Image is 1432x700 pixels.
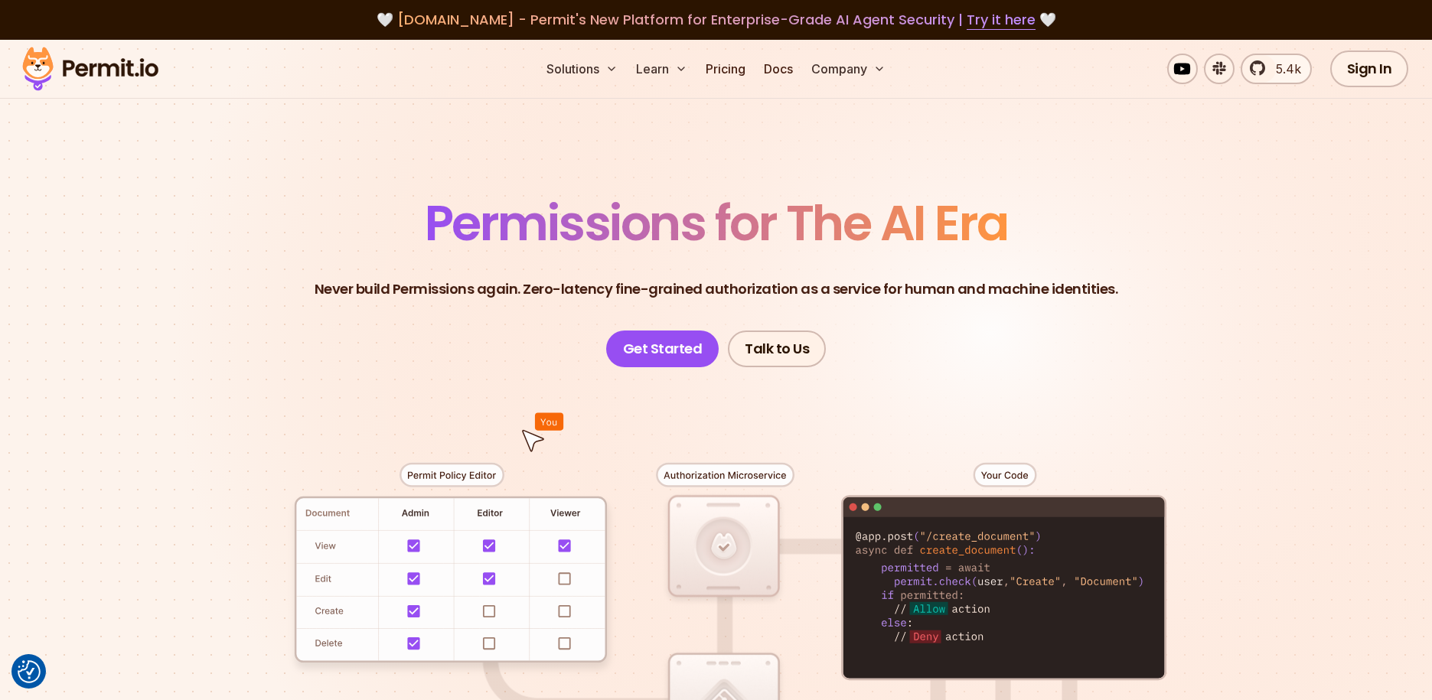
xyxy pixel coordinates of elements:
[758,54,799,84] a: Docs
[1267,60,1301,78] span: 5.4k
[728,330,826,367] a: Talk to Us
[1241,54,1312,84] a: 5.4k
[18,660,41,683] button: Consent Preferences
[1330,50,1409,87] a: Sign In
[15,43,165,95] img: Permit logo
[967,10,1036,30] a: Try it here
[425,189,1008,257] span: Permissions for The AI Era
[18,660,41,683] img: Revisit consent button
[630,54,693,84] button: Learn
[606,330,719,367] a: Get Started
[805,54,892,84] button: Company
[700,54,752,84] a: Pricing
[397,10,1036,29] span: [DOMAIN_NAME] - Permit's New Platform for Enterprise-Grade AI Agent Security |
[315,278,1118,300] p: Never build Permissions again. Zero-latency fine-grained authorization as a service for human and...
[37,9,1395,31] div: 🤍 🤍
[540,54,624,84] button: Solutions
